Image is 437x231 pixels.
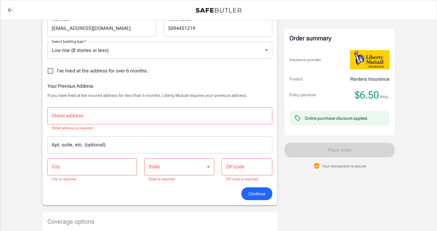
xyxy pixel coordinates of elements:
[163,20,272,37] input: Enter number
[289,57,321,63] p: Insurance provider
[4,4,16,16] a: back to quotes
[289,34,390,43] div: Order summary
[289,92,316,98] p: Policy premium
[52,176,133,182] p: City is required
[52,39,86,44] label: Select building type
[196,8,241,13] img: Back to quotes
[149,176,210,182] p: State is required
[57,67,148,75] span: I've lived at the address for over 6 months.
[305,115,368,121] div: Online purchase discount applied.
[350,50,390,69] img: Liberty Mutual
[226,176,268,182] p: ZIP code is required.
[52,125,268,131] p: Street address is required
[350,75,390,83] p: Renters Insurance
[380,93,390,101] span: /mo.
[47,82,272,90] h6: Your Previous Address
[241,187,272,200] button: Continue
[47,20,156,37] input: Enter email
[355,89,379,101] span: $6.50
[47,42,272,59] div: Low rise (8 stories or less)
[289,76,303,82] p: Product
[47,92,272,98] p: If you have lived at the insured address for less than 6 months, Liberty Mutual requires your pre...
[322,163,366,169] p: Your transaction is secure
[248,190,265,198] span: Continue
